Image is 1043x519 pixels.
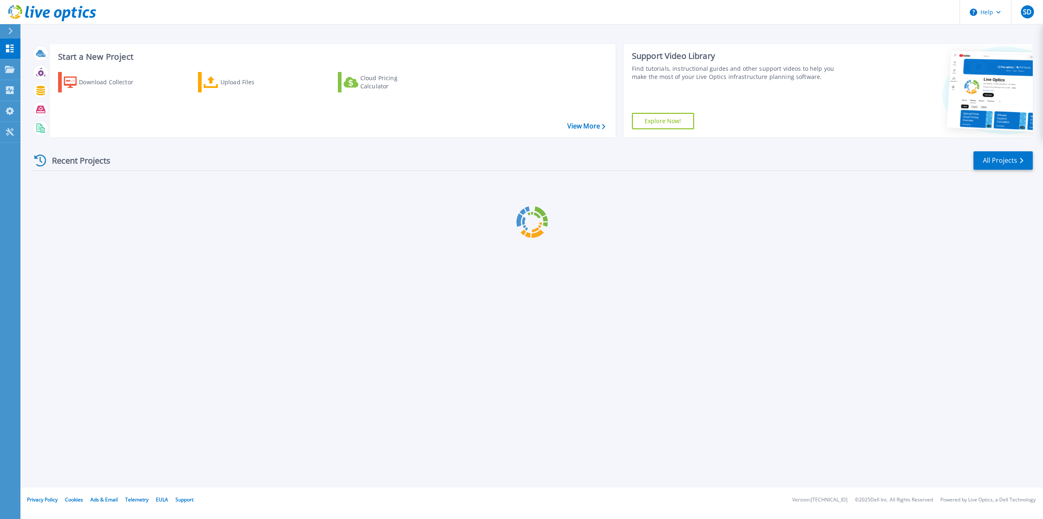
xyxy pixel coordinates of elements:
a: Cloud Pricing Calculator [338,72,429,92]
div: Upload Files [220,74,286,90]
a: Download Collector [58,72,149,92]
div: Cloud Pricing Calculator [360,74,426,90]
a: Cookies [65,496,83,503]
a: Ads & Email [90,496,118,503]
a: All Projects [973,151,1033,170]
li: © 2025 Dell Inc. All Rights Reserved [855,497,933,503]
div: Support Video Library [632,51,843,61]
div: Recent Projects [31,151,121,171]
li: Powered by Live Optics, a Dell Technology [940,497,1036,503]
a: Explore Now! [632,113,694,129]
div: Find tutorials, instructional guides and other support videos to help you make the most of your L... [632,65,843,81]
a: Upload Files [198,72,289,92]
a: EULA [156,496,168,503]
div: Download Collector [79,74,144,90]
a: Privacy Policy [27,496,58,503]
li: Version: [TECHNICAL_ID] [792,497,847,503]
span: SD [1023,9,1032,15]
a: Support [175,496,193,503]
h3: Start a New Project [58,52,605,61]
a: View More [567,122,605,130]
a: Telemetry [125,496,148,503]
